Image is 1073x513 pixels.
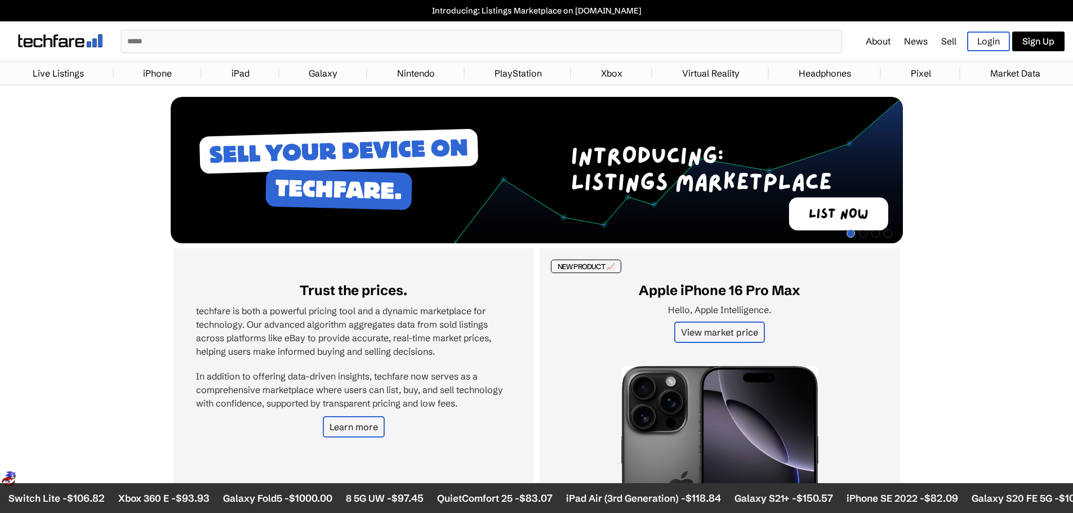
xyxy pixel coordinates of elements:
li: QuietComfort 25 - [422,492,538,505]
span: Go to slide 4 [884,229,892,238]
a: Nintendo [391,62,440,84]
span: $1000.00 [274,492,318,505]
a: Market Data [985,62,1046,84]
a: Xbox [595,62,628,84]
a: News [904,35,928,47]
li: Xbox 360 E - [104,492,195,505]
span: Go to slide 3 [871,229,880,238]
p: techfare is both a powerful pricing tool and a dynamic marketplace for technology. Our advanced a... [196,304,511,358]
a: Headphones [793,62,857,84]
span: $97.45 [377,492,409,505]
li: iPhone SE 2022 - [832,492,943,505]
a: Sell [941,35,956,47]
a: Virtual Reality [676,62,745,84]
span: Go to slide 1 [847,229,855,238]
a: About [866,35,891,47]
img: Running Sonic [179,469,196,485]
a: iPhone [137,62,177,84]
span: $83.07 [505,492,538,505]
p: Hello, Apple Intelligence. [562,304,878,315]
a: Sign Up [1012,32,1065,51]
a: PlayStation [489,62,547,84]
a: Login [967,32,1010,51]
div: NEW PRODUCT 📈 [551,260,622,273]
a: Learn more [323,416,385,438]
span: Go to slide 2 [859,229,867,238]
img: techfare logo [18,34,103,47]
a: iPad [226,62,255,84]
a: Galaxy [303,62,343,84]
div: 1 / 4 [171,97,903,246]
a: Live Listings [27,62,90,84]
span: $118.84 [671,492,706,505]
li: Galaxy S21+ - [720,492,818,505]
a: View market price [674,322,765,343]
img: Desktop Image 1 [171,97,903,243]
h2: Apple iPhone 16 Pro Max [562,282,878,298]
li: 8 5G UW - [331,492,409,505]
h2: Trust the prices. [196,282,511,298]
span: $150.57 [782,492,818,505]
a: Introducing: Listings Marketplace on [DOMAIN_NAME] [6,6,1067,16]
p: In addition to offering data-driven insights, techfare now serves as a comprehensive marketplace ... [196,369,511,410]
a: Pixel [905,62,937,84]
li: Galaxy Fold5 - [208,492,318,505]
li: iPad Air (3rd Generation) - [551,492,706,505]
span: $93.93 [161,492,195,505]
